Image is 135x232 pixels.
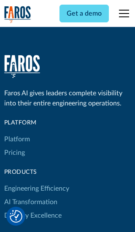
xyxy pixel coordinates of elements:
[10,210,22,223] img: Revisit consent button
[4,55,40,78] a: home
[4,88,131,108] div: Faros AI gives leaders complete visibility into their entire engineering operations.
[4,132,30,146] a: Platform
[4,209,62,222] a: Delivery Excellence
[4,182,69,195] a: Engineering Efficiency
[4,195,57,209] a: AI Transformation
[114,3,131,24] div: menu
[4,146,25,159] a: Pricing
[4,6,31,23] a: home
[4,168,69,177] div: products
[4,55,40,78] img: Faros Logo White
[4,119,69,127] div: Platform
[10,210,22,223] button: Cookie Settings
[59,5,109,22] a: Get a demo
[4,6,31,23] img: Logo of the analytics and reporting company Faros.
